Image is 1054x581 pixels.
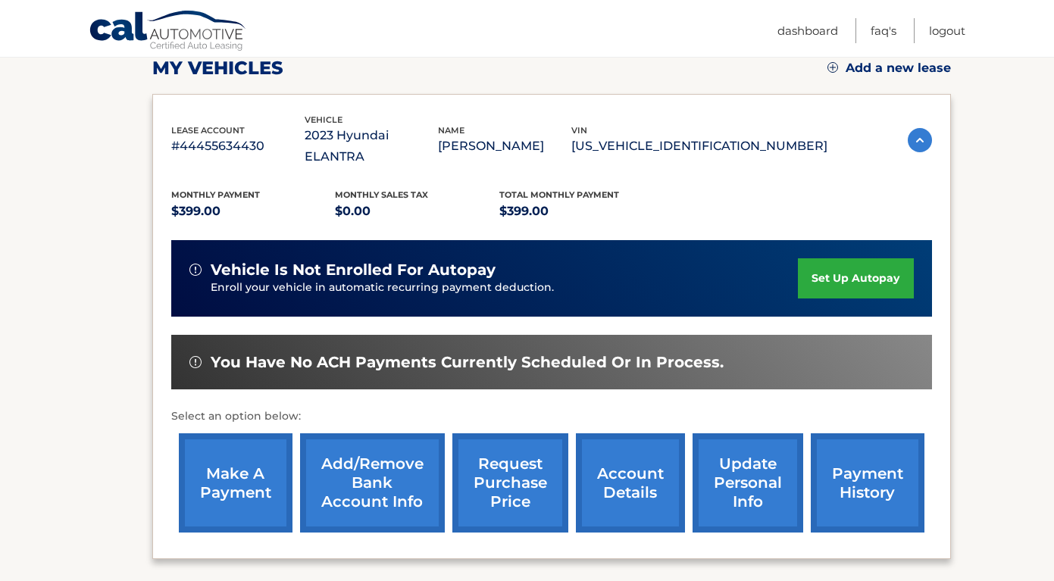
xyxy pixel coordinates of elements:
a: account details [576,433,685,533]
span: vehicle [305,114,342,125]
a: set up autopay [798,258,913,298]
a: Add/Remove bank account info [300,433,445,533]
span: Total Monthly Payment [499,189,619,200]
a: FAQ's [871,18,896,43]
span: vehicle is not enrolled for autopay [211,261,496,280]
img: add.svg [827,62,838,73]
a: Logout [929,18,965,43]
p: Enroll your vehicle in automatic recurring payment deduction. [211,280,799,296]
p: [US_VEHICLE_IDENTIFICATION_NUMBER] [571,136,827,157]
span: Monthly sales Tax [335,189,428,200]
span: lease account [171,125,245,136]
img: accordion-active.svg [908,128,932,152]
p: [PERSON_NAME] [438,136,571,157]
a: Cal Automotive [89,10,248,54]
span: name [438,125,464,136]
p: 2023 Hyundai ELANTRA [305,125,438,167]
a: Dashboard [777,18,838,43]
img: alert-white.svg [189,356,202,368]
p: #44455634430 [171,136,305,157]
a: make a payment [179,433,292,533]
h2: my vehicles [152,57,283,80]
span: Monthly Payment [171,189,260,200]
p: $0.00 [335,201,499,222]
a: Add a new lease [827,61,951,76]
span: You have no ACH payments currently scheduled or in process. [211,353,724,372]
a: update personal info [693,433,803,533]
p: $399.00 [499,201,664,222]
a: payment history [811,433,924,533]
span: vin [571,125,587,136]
img: alert-white.svg [189,264,202,276]
p: Select an option below: [171,408,932,426]
a: request purchase price [452,433,568,533]
p: $399.00 [171,201,336,222]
